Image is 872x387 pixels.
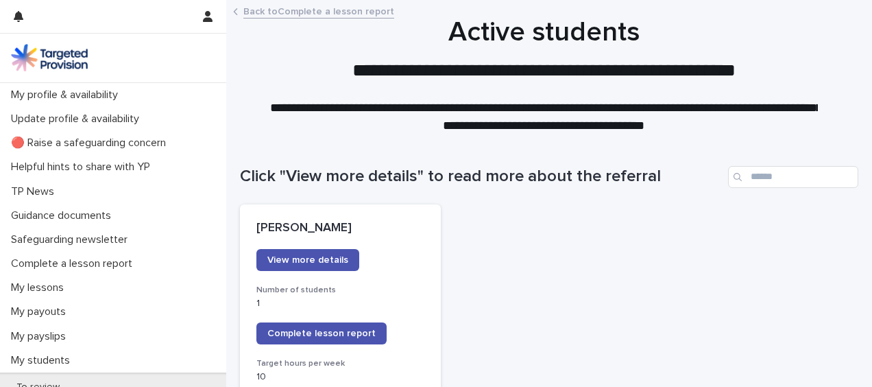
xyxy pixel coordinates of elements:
p: My students [5,354,81,367]
p: 1 [256,298,424,309]
span: Complete lesson report [267,329,376,338]
p: [PERSON_NAME] [256,221,424,236]
p: My payslips [5,330,77,343]
span: View more details [267,255,348,265]
p: 10 [256,371,424,383]
h3: Target hours per week [256,358,424,369]
p: TP News [5,185,65,198]
p: Guidance documents [5,209,122,222]
a: Complete lesson report [256,322,387,344]
p: 🔴 Raise a safeguarding concern [5,137,177,150]
p: Update profile & availability [5,113,150,126]
p: Safeguarding newsletter [5,233,138,246]
a: View more details [256,249,359,271]
h1: Click "View more details" to read more about the referral [240,167,723,187]
p: My lessons [5,281,75,294]
p: Helpful hints to share with YP [5,161,161,174]
img: M5nRWzHhSzIhMunXDL62 [11,44,88,71]
p: Complete a lesson report [5,257,143,270]
a: Back toComplete a lesson report [243,3,394,19]
p: My payouts [5,305,77,318]
p: My profile & availability [5,89,129,102]
h3: Number of students [256,285,424,296]
h1: Active students [240,16,848,49]
input: Search [728,166,858,188]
